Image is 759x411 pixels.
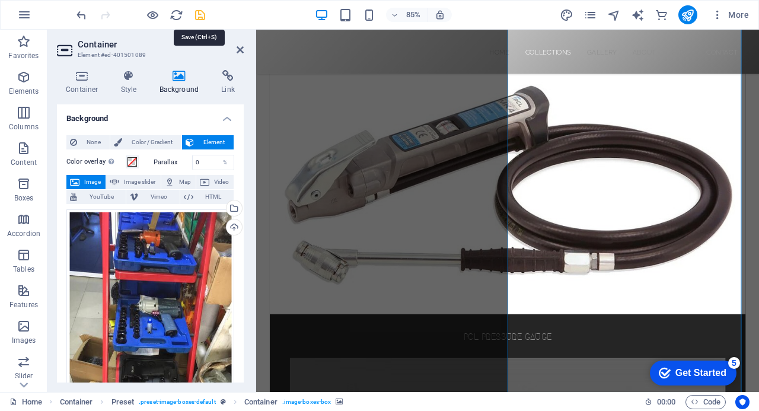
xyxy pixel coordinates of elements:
span: Click to select. Double-click to edit [60,395,93,409]
button: Code [685,395,726,409]
h4: Background [57,104,244,126]
button: HTML [180,190,234,204]
i: Undo: Change image (Ctrl+Z) [75,8,88,22]
p: Images [12,336,36,345]
h4: Style [112,70,151,95]
span: None [81,135,106,149]
button: pages [583,8,598,22]
span: Image slider [123,175,157,189]
i: This element contains a background [336,399,343,405]
button: Color / Gradient [110,135,181,149]
i: Publish [681,8,694,22]
button: Usercentrics [735,395,750,409]
button: 85% [386,8,428,22]
p: Accordion [7,229,40,238]
h4: Link [212,70,244,95]
button: save [193,8,207,22]
i: On resize automatically adjust zoom level to fit chosen device. [435,9,445,20]
i: Navigator [607,8,621,22]
button: Vimeo [126,190,179,204]
button: Image slider [106,175,160,189]
button: YouTube [66,190,126,204]
h2: Container [78,39,244,50]
span: 00 00 [657,395,675,409]
span: Element [197,135,230,149]
span: Image [83,175,102,189]
button: design [560,8,574,22]
p: Features [9,300,38,310]
span: YouTube [81,190,122,204]
button: Image [66,175,106,189]
button: undo [74,8,88,22]
div: % [217,155,234,170]
p: Content [11,158,37,167]
button: More [707,5,754,24]
span: : [665,397,667,406]
h3: Element #ed-401501089 [78,50,220,60]
button: commerce [655,8,669,22]
i: Pages (Ctrl+Alt+S) [583,8,597,22]
p: Slider [15,371,33,381]
button: Element [182,135,234,149]
span: More [712,9,749,21]
button: Click here to leave preview mode and continue editing [145,8,160,22]
p: Favorites [8,51,39,60]
div: Get Started 5 items remaining, 0% complete [9,6,96,31]
button: reload [169,8,183,22]
nav: breadcrumb [60,395,343,409]
span: HTML [197,190,230,204]
h6: 85% [404,8,423,22]
span: Color / Gradient [126,135,178,149]
h4: Container [57,70,112,95]
button: publish [678,5,697,24]
p: Columns [9,122,39,132]
div: 5 [88,2,100,14]
a: Click to cancel selection. Double-click to open Pages [9,395,42,409]
span: Map [178,175,192,189]
span: . image-boxes-box [282,395,331,409]
h6: Session time [645,395,676,409]
i: AI Writer [631,8,645,22]
button: navigator [607,8,621,22]
p: Elements [9,87,39,96]
i: Commerce [655,8,668,22]
span: . preset-image-boxes-default [139,395,216,409]
button: text_generator [631,8,645,22]
button: Video [196,175,234,189]
button: None [66,135,110,149]
p: Tables [13,265,34,274]
i: This element is a customizable preset [221,399,226,405]
span: Code [691,395,720,409]
span: Video [213,175,230,189]
div: Get Started [35,13,86,24]
span: Click to select. Double-click to edit [111,395,135,409]
i: Reload page [170,8,183,22]
span: Vimeo [142,190,176,204]
h4: Background [151,70,213,95]
p: Boxes [14,193,34,203]
label: Color overlay [66,155,126,169]
span: Click to select. Double-click to edit [244,395,278,409]
button: Map [161,175,196,189]
i: Design (Ctrl+Alt+Y) [560,8,573,22]
label: Parallax [154,159,192,165]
